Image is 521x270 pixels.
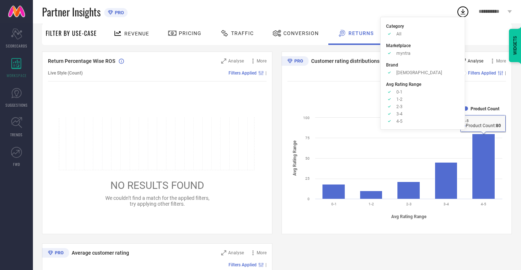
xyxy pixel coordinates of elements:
[496,58,506,64] span: More
[265,71,267,76] span: |
[386,82,421,87] span: Avg Rating Range
[369,202,374,206] text: 1-2
[42,248,69,259] div: Premium
[48,58,115,64] span: Return Percentage Wise ROS
[303,116,310,120] text: 100
[10,132,23,137] span: TRENDS
[505,71,506,76] span: |
[42,4,101,19] span: Partner Insights
[231,30,254,36] span: Traffic
[481,202,486,206] text: 4-5
[471,106,499,111] text: Product Count
[396,31,401,37] span: All
[307,197,310,201] text: 0
[396,70,442,75] span: [DEMOGRAPHIC_DATA]
[386,24,404,29] span: Category
[48,71,83,76] span: Live Style (Count)
[468,58,483,64] span: Analyse
[5,102,28,108] span: SUGGESTIONS
[311,58,380,64] span: Customer rating distributions
[113,10,124,15] span: PRO
[221,58,226,64] svg: Zoom
[282,56,309,67] div: Premium
[6,43,27,49] span: SCORECARDS
[443,202,449,206] text: 3-4
[456,5,469,18] div: Open download list
[105,195,209,207] span: We couldn’t find a match for the applied filters, try applying other filters.
[292,140,297,176] tspan: Avg Rating Range
[386,62,398,68] span: Brand
[229,71,257,76] span: Filters Applied
[221,250,226,255] svg: Zoom
[396,119,403,124] span: 4-5
[228,250,244,255] span: Analyse
[257,250,267,255] span: More
[396,104,403,109] span: 2-3
[348,30,374,36] span: Returns
[13,161,20,167] span: FWD
[229,262,257,267] span: Filters Applied
[406,202,412,206] text: 2-3
[179,30,201,36] span: Pricing
[124,31,149,37] span: Revenue
[46,29,97,38] span: Filter By Use-Case
[7,73,27,78] span: WORKSPACE
[228,58,244,64] span: Analyse
[386,43,411,48] span: Marketplace
[257,58,267,64] span: More
[396,111,403,117] span: 3-4
[265,262,267,267] span: |
[468,71,496,76] span: Filters Applied
[391,214,427,219] tspan: Avg Rating Range
[396,97,403,102] span: 1-2
[396,90,403,95] span: 0-1
[331,202,337,206] text: 0-1
[305,156,310,160] text: 50
[283,30,319,36] span: Conversion
[396,51,411,56] span: myntra
[305,176,310,180] text: 25
[72,250,129,256] span: Average customer rating
[305,136,310,140] text: 75
[110,179,204,191] span: NO RESULTS FOUND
